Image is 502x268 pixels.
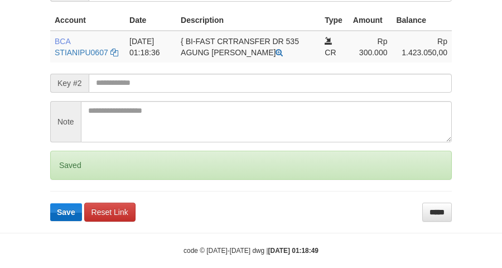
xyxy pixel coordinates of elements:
span: Key #2 [50,74,89,93]
span: BCA [55,37,70,46]
a: STIANIPU0607 [55,48,108,57]
th: Account [50,10,125,31]
th: Description [176,10,320,31]
a: Reset Link [84,203,136,222]
th: Type [320,10,349,31]
td: { BI-FAST CRTRANSFER DR 535 AGUNG [PERSON_NAME] [176,31,320,63]
td: Rp 1.423.050,00 [392,31,452,63]
a: Copy STIANIPU0607 to clipboard [110,48,118,57]
small: code © [DATE]-[DATE] dwg | [184,247,318,255]
td: [DATE] 01:18:36 [125,31,176,63]
td: Rp 300.000 [349,31,392,63]
th: Balance [392,10,452,31]
span: Reset Link [91,208,128,217]
span: Save [57,208,75,217]
span: CR [325,48,336,57]
th: Amount [349,10,392,31]
span: Note [50,101,81,142]
strong: [DATE] 01:18:49 [268,247,318,255]
div: Saved [50,151,452,180]
th: Date [125,10,176,31]
button: Save [50,203,82,221]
